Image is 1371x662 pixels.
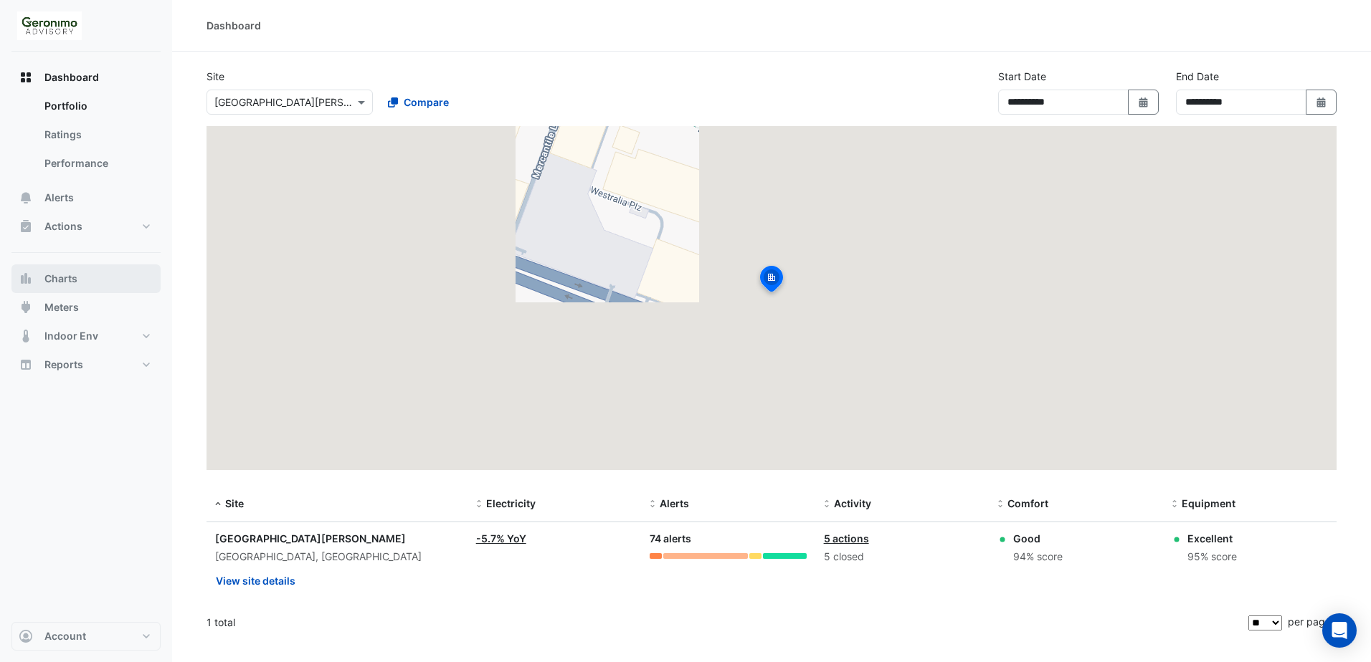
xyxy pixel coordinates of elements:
[824,549,980,565] div: 5 closed
[1013,549,1063,565] div: 94% score
[19,70,33,85] app-icon: Dashboard
[207,69,224,84] label: Site
[44,70,99,85] span: Dashboard
[215,568,296,593] button: View site details
[834,497,871,509] span: Activity
[1176,69,1219,84] label: End Date
[207,605,1246,641] div: 1 total
[19,219,33,234] app-icon: Actions
[215,549,459,565] div: [GEOGRAPHIC_DATA], [GEOGRAPHIC_DATA]
[379,90,458,115] button: Compare
[11,322,161,350] button: Indoor Env
[33,120,161,149] a: Ratings
[650,531,806,547] div: 74 alerts
[1322,613,1357,648] div: Open Intercom Messenger
[1187,531,1237,546] div: Excellent
[11,212,161,241] button: Actions
[19,272,33,286] app-icon: Charts
[11,350,161,379] button: Reports
[486,497,536,509] span: Electricity
[11,92,161,183] div: Dashboard
[660,497,689,509] span: Alerts
[207,18,261,33] div: Dashboard
[225,497,244,509] span: Site
[1007,497,1048,509] span: Comfort
[44,629,86,643] span: Account
[11,293,161,322] button: Meters
[476,532,526,545] a: -5.7% YoY
[998,69,1046,84] label: Start Date
[11,264,161,293] button: Charts
[756,264,787,298] img: site-pin-selected.svg
[44,300,79,315] span: Meters
[19,329,33,343] app-icon: Indoor Env
[1137,96,1150,108] fa-icon: Select Date
[33,92,161,120] a: Portfolio
[44,219,82,234] span: Actions
[215,531,459,546] div: [GEOGRAPHIC_DATA][PERSON_NAME]
[19,358,33,372] app-icon: Reports
[11,63,161,92] button: Dashboard
[17,11,82,40] img: Company Logo
[19,300,33,315] app-icon: Meters
[44,329,98,343] span: Indoor Env
[1315,96,1328,108] fa-icon: Select Date
[33,149,161,178] a: Performance
[44,191,74,205] span: Alerts
[1013,531,1063,546] div: Good
[404,95,449,110] span: Compare
[44,358,83,372] span: Reports
[1288,615,1331,628] span: per page
[1187,549,1237,565] div: 95% score
[19,191,33,205] app-icon: Alerts
[44,272,77,286] span: Charts
[1182,497,1235,509] span: Equipment
[824,532,869,545] a: 5 actions
[11,622,161,651] button: Account
[11,183,161,212] button: Alerts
